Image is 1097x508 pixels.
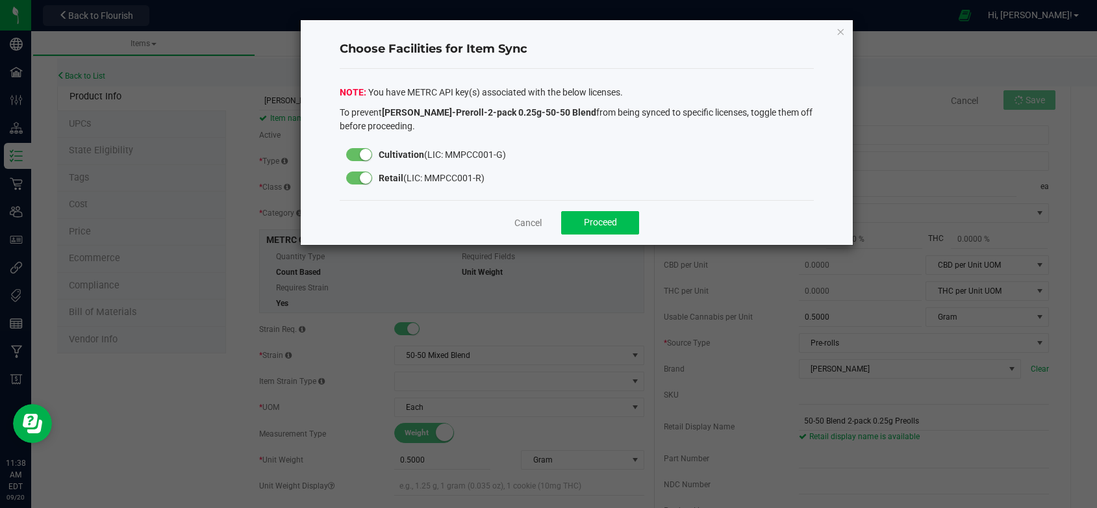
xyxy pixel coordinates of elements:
iframe: Resource center [13,404,52,443]
button: Proceed [561,211,639,235]
strong: [PERSON_NAME]-Preroll-2-pack 0.25g-50-50 Blend [382,107,596,118]
div: You have METRC API key(s) associated with the below licenses. [340,86,814,136]
a: Cancel [514,216,542,229]
strong: Cultivation [379,149,424,160]
button: Close modal [836,23,845,39]
strong: Retail [379,173,403,183]
span: Proceed [584,217,617,227]
p: To prevent from being synced to specific licenses, toggle them off before proceeding. [340,106,814,133]
span: (LIC: MMPCC001-R) [379,173,485,183]
span: (LIC: MMPCC001-G) [379,149,506,160]
h4: Choose Facilities for Item Sync [340,41,814,58]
